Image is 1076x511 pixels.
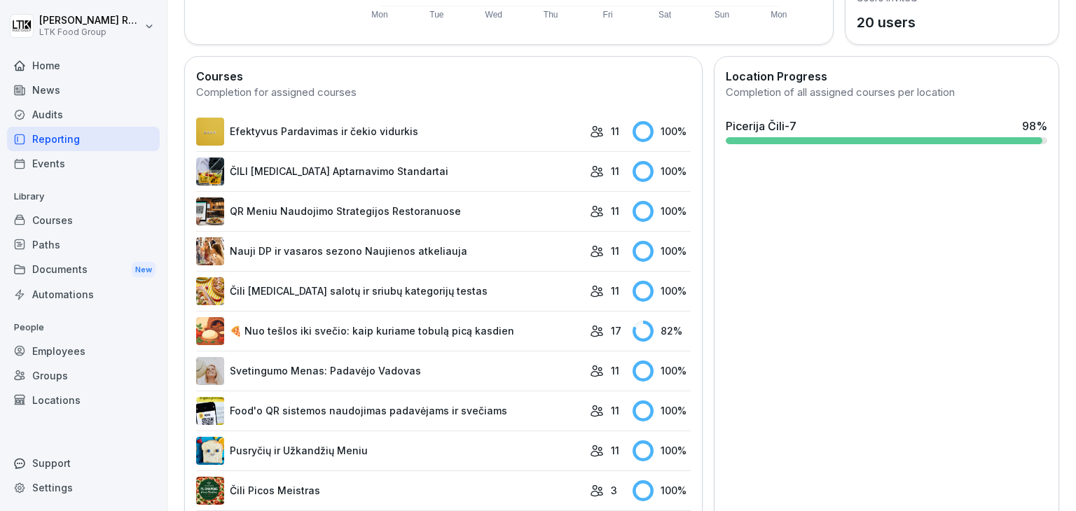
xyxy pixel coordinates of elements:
div: 100 % [633,241,690,262]
img: i32ivo17vr8ipzoc40eewowb.png [196,118,224,146]
a: Courses [7,208,160,232]
img: r6wzbpj60dgtzxj6tcfj9nqf.png [196,277,224,305]
a: Nauji DP ir vasaros sezono Naujienos atkeliauja [196,237,583,265]
img: pe4agwvl0z5rluhodf6xscve.png [196,437,224,465]
p: 20 users [857,12,917,33]
a: Picerija Čili-798% [720,112,1053,150]
div: 100 % [633,480,690,501]
div: 100 % [633,161,690,182]
p: 11 [611,283,619,298]
text: Thu [544,10,558,20]
div: 82 % [633,321,690,342]
div: Completion of all assigned courses per location [726,85,1047,101]
p: 3 [611,483,617,498]
a: Audits [7,102,160,127]
a: Settings [7,475,160,500]
div: 100 % [633,400,690,421]
h2: Courses [196,68,691,85]
a: Home [7,53,160,78]
div: 100 % [633,440,690,461]
div: 100 % [633,121,690,142]
p: LTK Food Group [39,27,142,37]
p: 11 [611,363,619,378]
a: ČILI [MEDICAL_DATA] Aptarnavimo Standartai [196,157,583,185]
div: Completion for assigned courses [196,85,691,101]
a: Svetingumo Menas: Padavėjo Vadovas [196,357,583,385]
img: zldzehtp7ktap1mwmoqmhhoz.png [196,197,224,225]
p: 11 [611,443,619,458]
div: 98 % [1022,118,1047,134]
a: Čili [MEDICAL_DATA] salotų ir sriubų kategorijų testas [196,277,583,305]
a: News [7,78,160,102]
text: Sat [659,10,672,20]
div: Support [7,451,160,475]
div: 100 % [633,281,690,302]
p: 11 [611,164,619,178]
p: Library [7,185,160,208]
a: Efektyvus Pardavimas ir čekio vidurkis [196,118,583,146]
a: Events [7,151,160,176]
a: Paths [7,232,160,257]
div: Picerija Čili-7 [726,118,796,134]
p: 11 [611,244,619,258]
div: 100 % [633,360,690,381]
a: Reporting [7,127,160,151]
a: Locations [7,388,160,412]
p: 11 [611,124,619,139]
p: [PERSON_NAME] Račkauskaitė [39,15,142,27]
div: New [132,262,156,278]
div: Documents [7,257,160,283]
img: dej6gjdqwpq2b0keal1yif6b.png [196,157,224,185]
img: ezydrv8ercmjbqoq1b2vv00y.png [196,397,224,425]
a: Automations [7,282,160,307]
p: 11 [611,204,619,218]
p: 11 [611,403,619,418]
text: Wed [485,10,502,20]
a: Food'o QR sistemos naudojimas padavėjams ir svečiams [196,397,583,425]
img: wnpqesb0ja9fwoknan9m59ep.png [196,357,224,385]
a: Pusryčių ir Užkandžių Meniu [196,437,583,465]
a: Čili Picos Meistras [196,477,583,505]
a: Employees [7,339,160,363]
a: QR Meniu Naudojimo Strategijos Restoranuose [196,197,583,225]
img: u49ee7h6de0efkuueawfgupt.png [196,237,224,265]
text: Fri [603,10,613,20]
a: 🍕 Nuo tešlos iki svečio: kaip kuriame tobulą picą kasdien [196,317,583,345]
a: DocumentsNew [7,257,160,283]
a: Groups [7,363,160,388]
img: fm2xlnd4abxcjct7hdb1279s.png [196,317,224,345]
text: Tue [429,10,444,20]
img: yo7qqi3zq6jvcu476py35rt8.png [196,477,224,505]
h2: Location Progress [726,68,1047,85]
p: People [7,316,160,339]
text: Mon [371,10,387,20]
text: Sun [715,10,729,20]
p: 17 [611,323,621,338]
text: Mon [771,10,787,20]
div: 100 % [633,201,690,222]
